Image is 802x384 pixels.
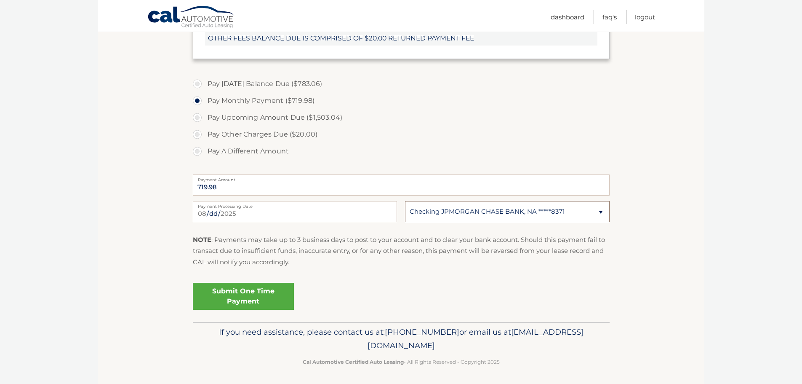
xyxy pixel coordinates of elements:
a: FAQ's [602,10,617,24]
span: [PHONE_NUMBER] [385,327,459,337]
input: Payment Amount [193,175,610,196]
a: Logout [635,10,655,24]
label: Pay A Different Amount [193,143,610,160]
label: Pay Monthly Payment ($719.98) [193,92,610,109]
a: Submit One Time Payment [193,283,294,310]
label: Pay [DATE] Balance Due ($783.06) [193,75,610,92]
label: Payment Amount [193,175,610,181]
a: Cal Automotive [147,5,236,30]
a: Dashboard [551,10,584,24]
p: - All Rights Reserved - Copyright 2025 [198,357,604,366]
strong: Cal Automotive Certified Auto Leasing [303,359,404,365]
input: Payment Date [193,201,397,222]
p: : Payments may take up to 3 business days to post to your account and to clear your bank account.... [193,234,610,268]
span: OTHER FEES BALANCE DUE IS COMPRISED OF $20.00 RETURNED PAYMENT FEE [205,31,597,46]
label: Pay Other Charges Due ($20.00) [193,126,610,143]
label: Pay Upcoming Amount Due ($1,503.04) [193,109,610,126]
p: If you need assistance, please contact us at: or email us at [198,325,604,352]
strong: NOTE [193,236,211,244]
label: Payment Processing Date [193,201,397,208]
